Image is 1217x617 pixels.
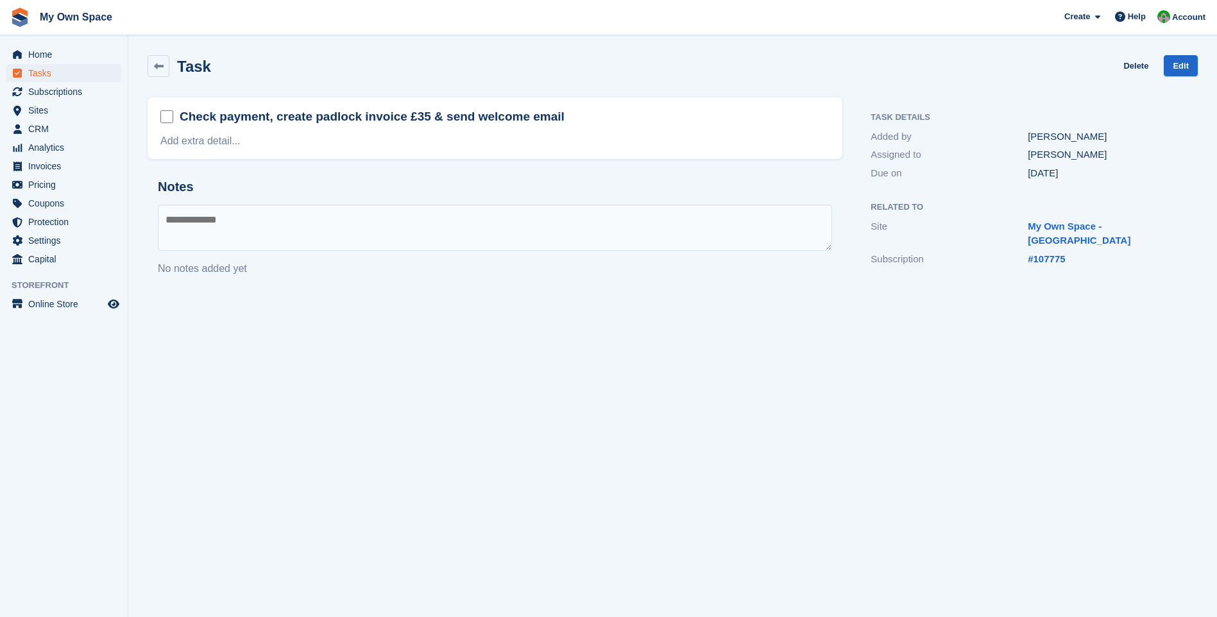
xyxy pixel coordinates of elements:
span: Capital [28,250,105,268]
div: [DATE] [1028,166,1185,181]
a: menu [6,250,121,268]
span: Storefront [12,279,128,292]
h2: Task [177,58,211,75]
a: menu [6,194,121,212]
a: menu [6,213,121,231]
div: Assigned to [871,148,1028,162]
a: menu [6,139,121,156]
span: Account [1172,11,1205,24]
a: menu [6,120,121,138]
a: menu [6,176,121,194]
a: Delete [1123,55,1148,76]
a: menu [6,232,121,249]
h2: Task Details [871,113,1185,123]
a: Add extra detail... [160,135,241,146]
div: [PERSON_NAME] [1028,148,1185,162]
div: Subscription [871,252,1028,267]
a: menu [6,101,121,119]
span: Online Store [28,295,105,313]
a: menu [6,83,121,101]
span: Home [28,46,105,63]
div: [PERSON_NAME] [1028,130,1185,144]
div: Site [871,219,1028,248]
span: Invoices [28,157,105,175]
span: Create [1064,10,1090,23]
span: Coupons [28,194,105,212]
div: Due on [871,166,1028,181]
span: No notes added yet [158,263,247,274]
a: menu [6,64,121,82]
span: CRM [28,120,105,138]
img: stora-icon-8386f47178a22dfd0bd8f6a31ec36ba5ce8667c1dd55bd0f319d3a0aa187defe.svg [10,8,30,27]
a: menu [6,46,121,63]
h2: Related to [871,203,1185,212]
span: Sites [28,101,105,119]
a: #107775 [1028,253,1065,264]
a: My Own Space - [GEOGRAPHIC_DATA] [1028,221,1130,246]
span: Settings [28,232,105,249]
span: Analytics [28,139,105,156]
a: menu [6,295,121,313]
h2: Check payment, create padlock invoice £35 & send welcome email [180,108,565,125]
a: Preview store [106,296,121,312]
a: My Own Space [35,6,117,28]
h2: Notes [158,180,832,194]
img: Paula Harris [1157,10,1170,23]
div: Added by [871,130,1028,144]
span: Protection [28,213,105,231]
a: Edit [1164,55,1198,76]
a: menu [6,157,121,175]
span: Help [1128,10,1146,23]
span: Tasks [28,64,105,82]
span: Pricing [28,176,105,194]
span: Subscriptions [28,83,105,101]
